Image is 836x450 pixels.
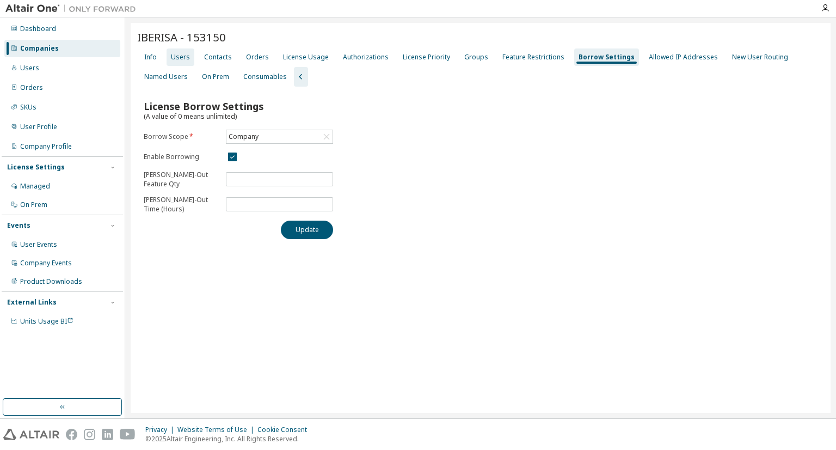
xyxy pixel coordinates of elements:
div: License Priority [403,53,450,62]
div: License Usage [283,53,329,62]
span: (A value of 0 means unlimited) [144,112,237,121]
div: On Prem [20,200,47,209]
div: Groups [464,53,488,62]
img: facebook.svg [66,429,77,440]
span: IBERISA - 153150 [137,29,226,45]
div: New User Routing [732,53,788,62]
div: Orders [20,83,43,92]
img: youtube.svg [120,429,136,440]
div: Authorizations [343,53,389,62]
p: [PERSON_NAME]-Out Time (Hours) [144,195,219,214]
div: Events [7,221,30,230]
div: Feature Restrictions [502,53,564,62]
span: License Borrow Settings [144,100,263,113]
div: Orders [246,53,269,62]
label: Borrow Scope [144,132,219,141]
div: Allowed IP Addresses [649,53,718,62]
img: linkedin.svg [102,429,113,440]
p: [PERSON_NAME]-Out Feature Qty [144,170,219,188]
p: © 2025 Altair Engineering, Inc. All Rights Reserved. [145,434,313,443]
div: Product Downloads [20,277,82,286]
img: instagram.svg [84,429,95,440]
button: Update [281,221,333,239]
div: On Prem [202,72,229,81]
div: Company Profile [20,142,72,151]
div: Privacy [145,425,177,434]
div: Company Events [20,259,72,267]
div: Consumables [243,72,287,81]
label: Enable Borrowing [144,153,219,161]
div: Borrow Settings [579,53,635,62]
img: Altair One [5,3,142,14]
div: Users [171,53,190,62]
div: Named Users [144,72,188,81]
div: Company [227,131,260,143]
div: Users [20,64,39,72]
div: Company [226,130,333,143]
img: altair_logo.svg [3,429,59,440]
div: User Events [20,240,57,249]
div: SKUs [20,103,36,112]
div: Managed [20,182,50,191]
div: Website Terms of Use [177,425,257,434]
div: User Profile [20,123,57,131]
div: Contacts [204,53,232,62]
div: External Links [7,298,57,307]
div: Companies [20,44,59,53]
span: Units Usage BI [20,317,73,326]
div: License Settings [7,163,65,172]
div: Cookie Consent [257,425,313,434]
div: Info [144,53,157,62]
div: Dashboard [20,25,56,33]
